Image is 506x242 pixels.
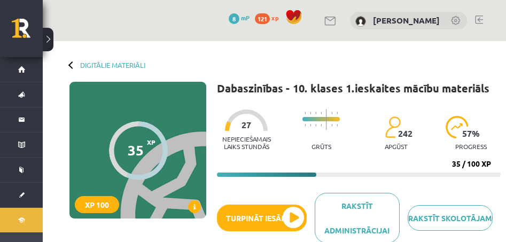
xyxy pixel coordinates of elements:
[331,112,332,114] img: icon-short-line-57e1e144782c952c97e751825c79c345078a6d821885a25fce030b3d8c18986b.svg
[80,61,145,69] a: Digitālie materiāli
[337,112,338,114] img: icon-short-line-57e1e144782c952c97e751825c79c345078a6d821885a25fce030b3d8c18986b.svg
[255,13,284,22] a: 121 xp
[321,112,322,114] img: icon-short-line-57e1e144782c952c97e751825c79c345078a6d821885a25fce030b3d8c18986b.svg
[217,82,489,95] h1: Dabaszinības - 10. klases 1.ieskaites mācību materiāls
[331,124,332,127] img: icon-short-line-57e1e144782c952c97e751825c79c345078a6d821885a25fce030b3d8c18986b.svg
[12,19,43,45] a: Rīgas 1. Tālmācības vidusskola
[229,13,239,24] span: 8
[305,124,306,127] img: icon-short-line-57e1e144782c952c97e751825c79c345078a6d821885a25fce030b3d8c18986b.svg
[355,16,366,27] img: Olga Sereda
[147,138,155,146] span: XP
[217,135,276,150] p: Nepieciešamais laiks stundās
[271,13,278,22] span: xp
[321,124,322,127] img: icon-short-line-57e1e144782c952c97e751825c79c345078a6d821885a25fce030b3d8c18986b.svg
[408,205,493,231] a: Rakstīt skolotājam
[462,129,480,138] span: 57 %
[315,124,316,127] img: icon-short-line-57e1e144782c952c97e751825c79c345078a6d821885a25fce030b3d8c18986b.svg
[373,15,440,26] a: [PERSON_NAME]
[455,143,487,150] p: progress
[229,13,250,22] a: 8 mP
[385,143,408,150] p: apgūst
[310,112,311,114] img: icon-short-line-57e1e144782c952c97e751825c79c345078a6d821885a25fce030b3d8c18986b.svg
[315,112,316,114] img: icon-short-line-57e1e144782c952c97e751825c79c345078a6d821885a25fce030b3d8c18986b.svg
[337,124,338,127] img: icon-short-line-57e1e144782c952c97e751825c79c345078a6d821885a25fce030b3d8c18986b.svg
[242,120,251,130] span: 27
[241,13,250,22] span: mP
[326,109,327,130] img: icon-long-line-d9ea69661e0d244f92f715978eff75569469978d946b2353a9bb055b3ed8787d.svg
[305,112,306,114] img: icon-short-line-57e1e144782c952c97e751825c79c345078a6d821885a25fce030b3d8c18986b.svg
[446,116,469,138] img: icon-progress-161ccf0a02000e728c5f80fcf4c31c7af3da0e1684b2b1d7c360e028c24a22f1.svg
[310,124,311,127] img: icon-short-line-57e1e144782c952c97e751825c79c345078a6d821885a25fce030b3d8c18986b.svg
[217,205,307,231] button: Turpināt iesākto
[128,142,144,158] div: 35
[312,143,331,150] p: Grūts
[398,129,412,138] span: 242
[385,116,400,138] img: students-c634bb4e5e11cddfef0936a35e636f08e4e9abd3cc4e673bd6f9a4125e45ecb1.svg
[255,13,270,24] span: 121
[75,196,119,213] div: XP 100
